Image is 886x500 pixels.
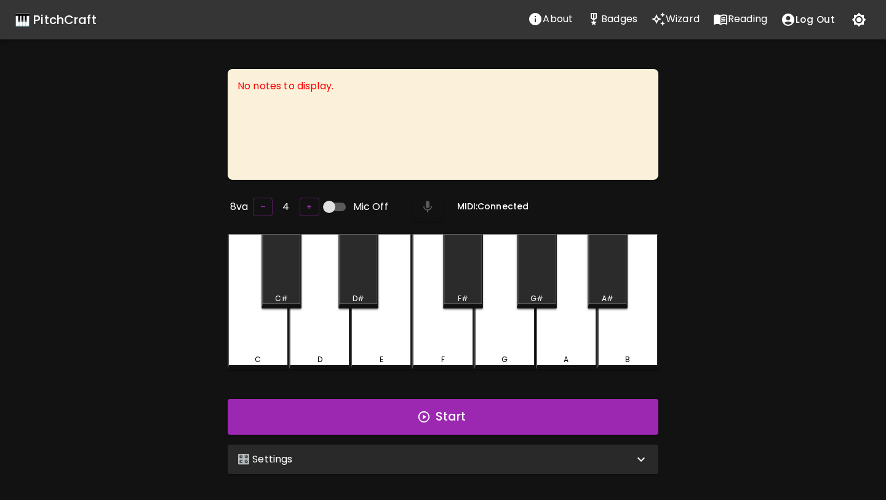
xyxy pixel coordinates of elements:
[353,200,388,214] span: Mic Off
[530,293,543,304] div: G#
[255,354,261,365] div: C
[666,12,700,26] p: Wizard
[580,7,644,33] a: Stats
[15,10,97,30] a: 🎹 PitchCraft
[441,354,445,365] div: F
[601,12,637,26] p: Badges
[521,7,580,31] button: About
[275,293,288,304] div: C#
[564,354,569,365] div: A
[543,12,573,26] p: About
[380,354,383,365] div: E
[580,7,644,31] button: Stats
[602,293,613,304] div: A#
[230,198,248,216] h6: 8va
[228,445,658,474] div: 🎛️ Settings
[282,198,289,216] h6: 4
[237,79,649,94] div: No notes to display.
[317,354,322,365] div: D
[706,7,774,33] a: Reading
[237,452,293,467] p: 🎛️ Settings
[228,399,658,435] button: Start
[353,293,364,304] div: D#
[774,7,842,33] button: account of current user
[644,7,706,31] button: Wizard
[644,7,706,33] a: Wizard
[501,354,508,365] div: G
[253,198,273,217] button: –
[625,354,630,365] div: B
[706,7,774,31] button: Reading
[300,198,319,217] button: +
[521,7,580,33] a: About
[457,200,529,214] h6: MIDI: Connected
[728,12,767,26] p: Reading
[458,293,468,304] div: F#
